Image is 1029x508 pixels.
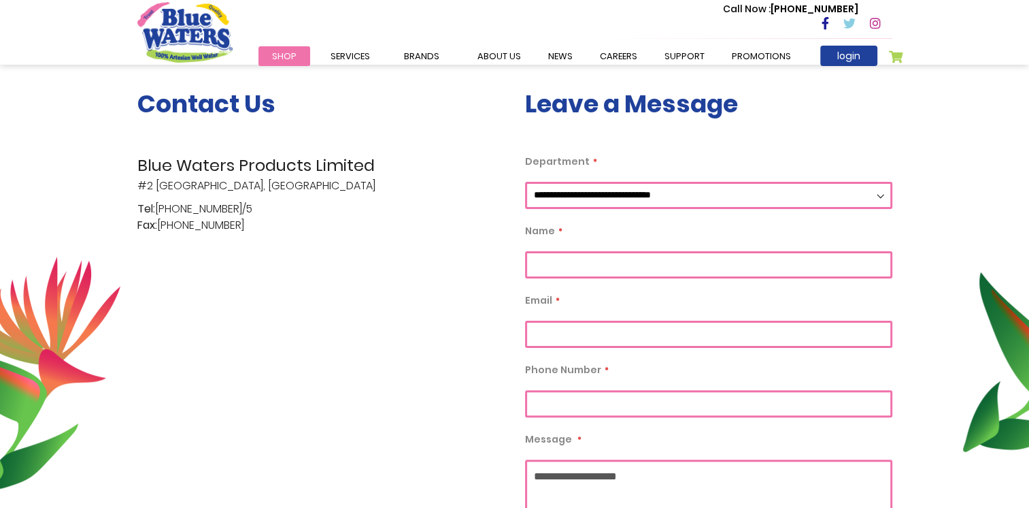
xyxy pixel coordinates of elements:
[137,153,505,178] span: Blue Waters Products Limited
[404,50,439,63] span: Brands
[525,155,590,168] span: Department
[586,46,651,66] a: careers
[535,46,586,66] a: News
[137,153,505,194] p: #2 [GEOGRAPHIC_DATA], [GEOGRAPHIC_DATA]
[718,46,805,66] a: Promotions
[137,201,155,217] span: Tel:
[272,50,297,63] span: Shop
[525,432,572,446] span: Message
[525,224,555,238] span: Name
[464,46,535,66] a: about us
[137,89,505,118] h3: Contact Us
[137,217,157,234] span: Fax:
[525,89,892,118] h3: Leave a Message
[723,2,771,16] span: Call Now :
[525,363,601,377] span: Phone Number
[331,50,370,63] span: Services
[723,2,858,16] p: [PHONE_NUMBER]
[525,293,552,307] span: Email
[137,201,505,234] p: [PHONE_NUMBER]/5 [PHONE_NUMBER]
[651,46,718,66] a: support
[137,2,233,62] a: store logo
[820,46,877,66] a: login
